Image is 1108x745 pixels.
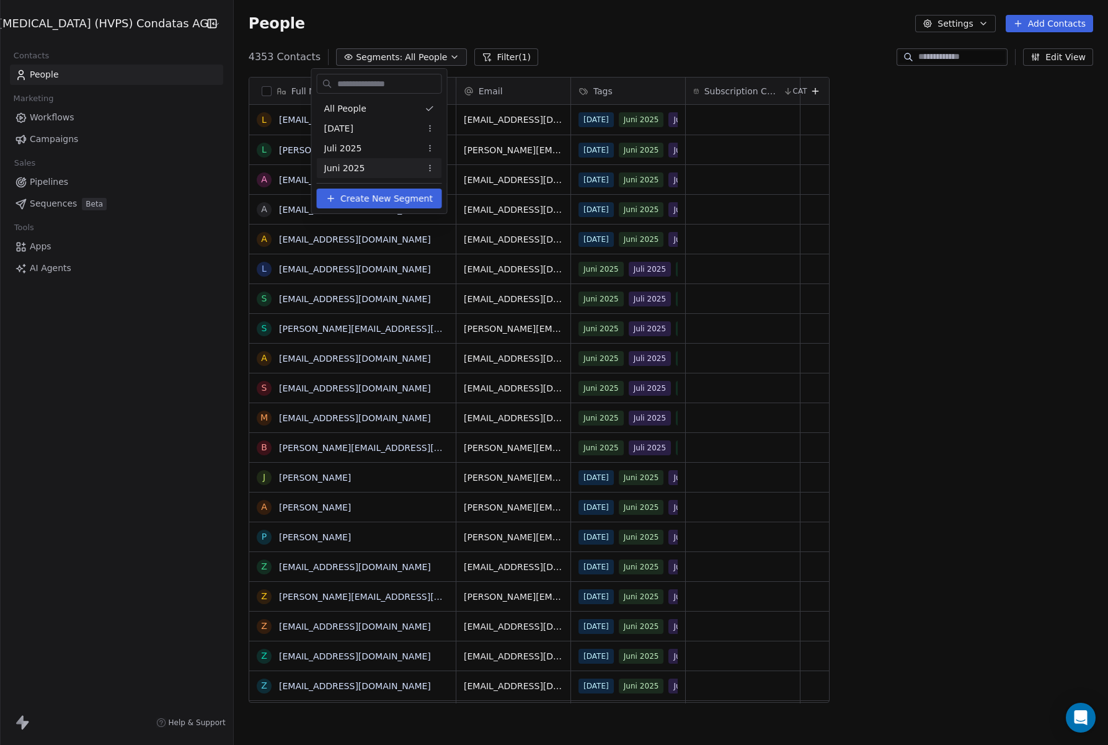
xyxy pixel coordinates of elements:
button: Create New Segment [317,189,442,208]
span: Create New Segment [340,192,433,205]
span: Juni 2025 [324,162,365,175]
span: [DATE] [324,122,353,135]
span: All People [324,102,366,115]
span: Juli 2025 [324,142,362,155]
div: Suggestions [317,99,442,178]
